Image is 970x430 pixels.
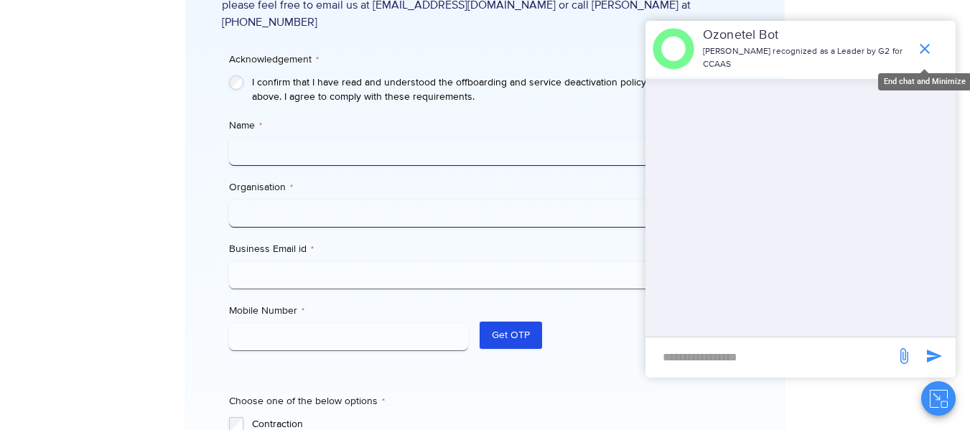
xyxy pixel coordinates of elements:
div: new-msg-input [653,345,888,370]
p: [PERSON_NAME] recognized as a Leader by G2 for CCAAS [703,45,909,71]
label: Mobile Number [229,304,469,318]
label: Name [229,118,719,133]
span: send message [920,342,948,370]
legend: Acknowledgement [229,52,319,67]
button: Close chat [921,381,956,416]
span: end chat or minimize [910,34,939,63]
img: header [653,28,694,70]
label: I confirm that I have read and understood the offboarding and service deactivation policy as outl... [252,75,719,104]
label: Organisation [229,180,719,195]
button: Get OTP [480,322,542,349]
p: Ozonetel Bot [703,26,909,45]
legend: Choose one of the below options [229,394,385,408]
span: send message [890,342,918,370]
label: Business Email id [229,242,719,256]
